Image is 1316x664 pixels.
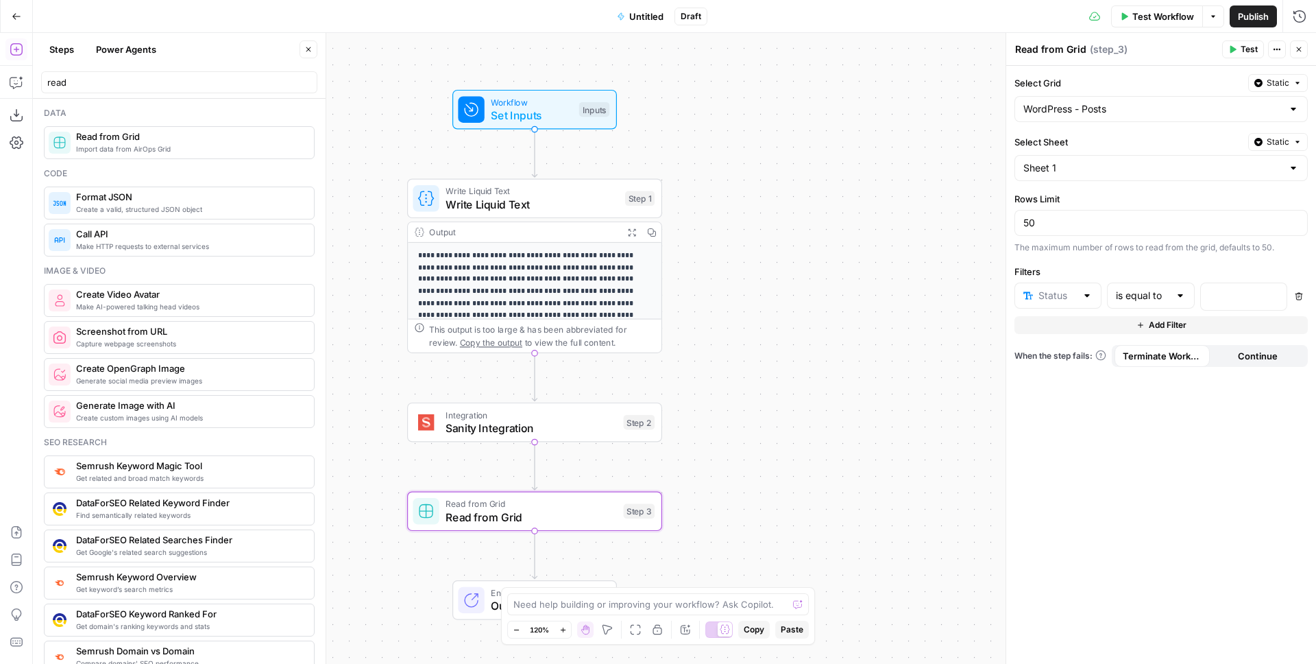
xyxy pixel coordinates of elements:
img: se7yyxfvbxn2c3qgqs66gfh04cl6 [53,502,66,516]
span: Write Liquid Text [446,185,618,198]
span: Workflow [491,95,572,108]
button: Copy [738,621,770,639]
span: Semrush Domain vs Domain [76,644,303,658]
span: Terminate Workflow [1123,349,1202,363]
span: Output [491,597,602,614]
span: Find semantically related keywords [76,510,303,521]
button: Static [1248,133,1308,151]
span: Publish [1238,10,1269,23]
span: Static [1267,136,1289,148]
span: End [491,586,602,600]
g: Edge from start to step_1 [532,130,537,178]
div: The maximum number of rows to read from the grid, defaults to 50. [1014,241,1308,254]
span: Get keyword’s search metrics [76,584,303,595]
span: Test [1241,43,1258,56]
span: 120% [530,624,549,635]
input: is equal to [1116,289,1169,303]
img: rmejigl5z5mwnxpjlfq225817r45 [53,294,66,307]
span: Sanity Integration [446,420,617,436]
img: 8a3tdog8tf0qdwwcclgyu02y995m [53,465,66,479]
span: Static [1267,77,1289,89]
span: Semrush Keyword Magic Tool [76,459,303,473]
label: Rows Limit [1014,192,1308,206]
g: Edge from step_2 to step_3 [532,442,537,490]
label: Select Grid [1014,76,1243,90]
span: Generate social media preview images [76,375,303,386]
span: DataForSEO Related Keyword Finder [76,496,303,510]
img: 9u0p4zbvbrir7uayayktvs1v5eg0 [53,539,66,553]
button: Power Agents [88,38,164,60]
div: Code [44,167,315,180]
a: When the step fails: [1014,350,1106,362]
span: Copy the output [460,337,522,347]
div: Inputs [579,102,609,117]
img: 3iojl28do7crl10hh26nxau20pae [53,613,66,627]
img: pyizt6wx4h99f5rkgufsmugliyey [53,368,66,381]
div: This output is too large & has been abbreviated for review. to view the full content. [429,323,655,349]
button: Continue [1210,345,1305,367]
label: Filters [1014,265,1308,278]
img: logo.svg [418,414,435,431]
button: Test Workflow [1111,5,1202,27]
div: WorkflowSet InputsInputs [407,90,662,130]
span: Format JSON [76,190,303,204]
div: EndOutput [407,580,662,620]
span: Get related and broad match keywords [76,473,303,484]
div: IntegrationSanity IntegrationStep 2 [407,403,662,442]
div: Step 2 [624,415,655,430]
div: Data [44,107,315,119]
span: Read from Grid [76,130,303,143]
div: Image & video [44,265,315,277]
span: Semrush Keyword Overview [76,570,303,584]
span: DataForSEO Keyword Ranked For [76,607,303,621]
span: Add Filter [1149,319,1186,331]
span: ( step_3 ) [1090,43,1128,56]
span: Read from Grid [446,509,617,525]
button: Paste [775,621,809,639]
span: Create custom images using AI models [76,412,303,423]
span: Capture webpage screenshots [76,338,303,349]
span: Generate Image with AI [76,399,303,412]
textarea: Read from Grid [1015,43,1086,56]
button: Static [1248,74,1308,92]
input: Search steps [47,75,311,89]
label: Select Sheet [1014,135,1243,149]
div: Step 1 [625,191,655,206]
input: Sheet 1 [1023,161,1282,175]
div: Step 3 [624,504,655,519]
img: zn8kcn4lc16eab7ly04n2pykiy7x [53,651,66,663]
span: Set Inputs [491,107,572,123]
span: Make AI-powered talking head videos [76,301,303,312]
span: Screenshot from URL [76,324,303,338]
g: Edge from step_1 to step_2 [532,353,537,401]
div: Seo research [44,436,315,449]
button: Test [1222,40,1264,58]
input: Status [1038,289,1076,303]
span: Untitled [629,10,663,23]
span: Integration [446,408,617,421]
span: Get Google's related search suggestions [76,547,303,558]
span: Write Liquid Text [446,196,618,213]
span: DataForSEO Related Searches Finder [76,533,303,547]
span: Make HTTP requests to external services [76,241,303,252]
span: Read from Grid [446,497,617,510]
g: Edge from step_3 to end [532,531,537,579]
button: Untitled [609,5,672,27]
div: Output [429,226,617,239]
span: Test Workflow [1132,10,1194,23]
span: Create OpenGraph Image [76,361,303,375]
span: Copy [744,624,764,636]
span: Paste [781,624,803,636]
span: Continue [1238,349,1278,363]
div: Read from GridRead from GridStep 3 [407,492,662,532]
button: Steps [41,38,82,60]
span: Get domain's ranking keywords and stats [76,621,303,632]
span: Create a valid, structured JSON object [76,204,303,215]
button: Add Filter [1014,316,1308,334]
span: Import data from AirOps Grid [76,143,303,154]
span: Call API [76,227,303,241]
button: Publish [1230,5,1277,27]
span: Draft [681,10,701,23]
input: WordPress - Posts [1023,102,1282,116]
